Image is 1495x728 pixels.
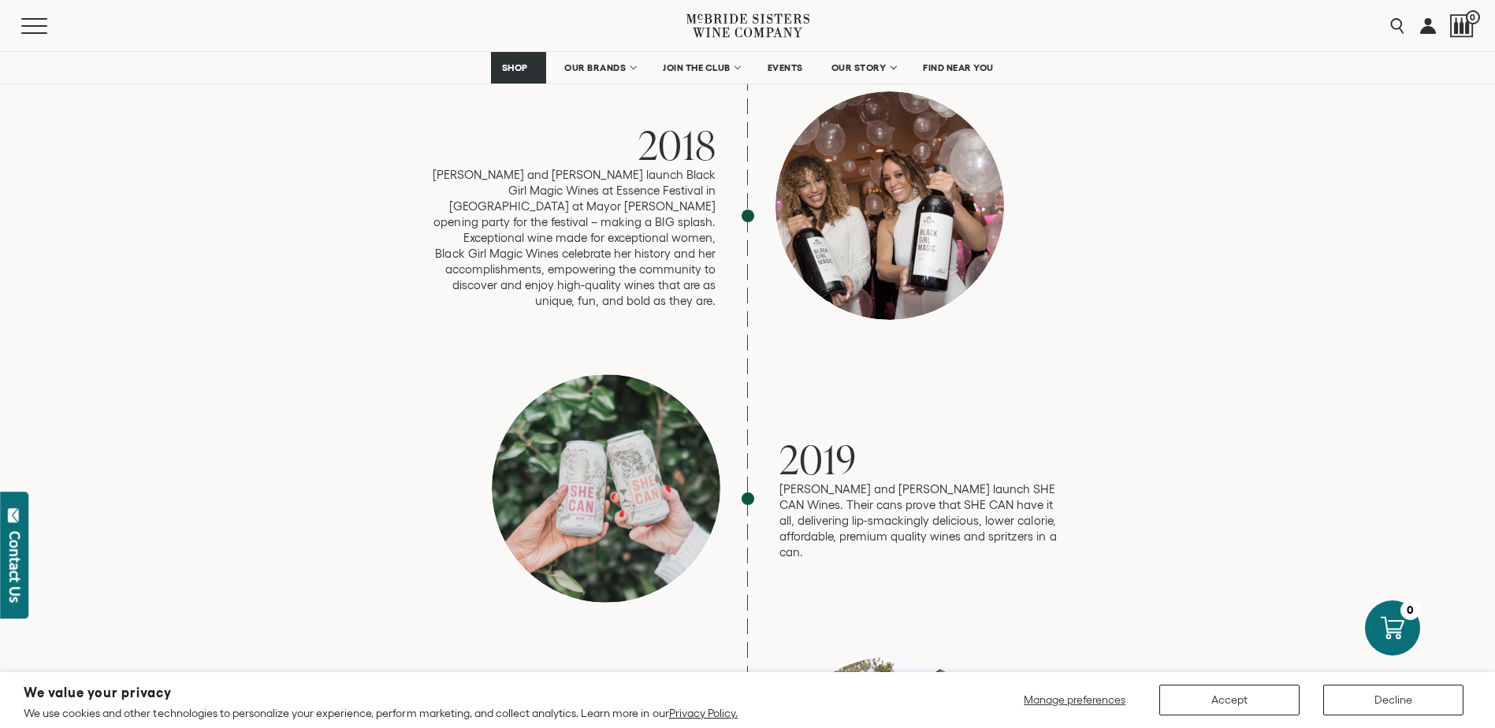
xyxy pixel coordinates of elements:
[768,62,803,73] span: EVENTS
[7,531,23,603] div: Contact Us
[821,52,906,84] a: OUR STORY
[1466,10,1480,24] span: 0
[1323,685,1463,715] button: Decline
[21,18,78,34] button: Mobile Menu Trigger
[663,62,731,73] span: JOIN THE CLUB
[554,52,645,84] a: OUR BRANDS
[669,707,738,719] a: Privacy Policy.
[24,706,738,720] p: We use cookies and other technologies to personalize your experience, perform marketing, and coll...
[757,52,813,84] a: EVENTS
[1014,685,1136,715] button: Manage preferences
[638,117,716,172] span: 2018
[1159,685,1300,715] button: Accept
[913,52,1004,84] a: FIND NEAR YOU
[433,167,716,309] p: [PERSON_NAME] and [PERSON_NAME] launch Black Girl Magic Wines at Essence Festival in [GEOGRAPHIC_...
[779,432,857,486] span: 2019
[564,62,626,73] span: OUR BRANDS
[24,686,738,700] h2: We value your privacy
[653,52,749,84] a: JOIN THE CLUB
[779,481,1063,560] p: [PERSON_NAME] and [PERSON_NAME] launch SHE CAN Wines. Their cans prove that SHE CAN have it all, ...
[501,62,528,73] span: SHOP
[831,62,887,73] span: OUR STORY
[1400,600,1420,620] div: 0
[491,52,546,84] a: SHOP
[923,62,994,73] span: FIND NEAR YOU
[1024,693,1125,706] span: Manage preferences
